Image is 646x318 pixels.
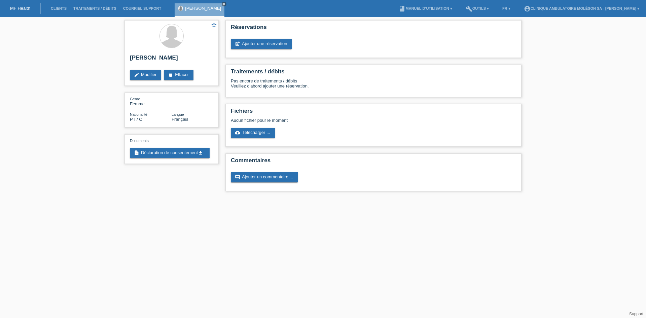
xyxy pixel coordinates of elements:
a: buildOutils ▾ [462,6,492,10]
h2: Réservations [231,24,516,34]
div: Femme [130,96,172,106]
a: close [222,2,226,6]
a: Support [629,312,643,316]
span: Français [172,117,188,122]
i: edit [134,72,139,77]
i: get_app [198,150,203,155]
a: Courriel Support [120,6,165,10]
div: Pas encore de traitements / débits Veuillez d'abord ajouter une réservation. [231,78,516,94]
h2: Fichiers [231,108,516,118]
span: Portugal / C / 28.02.2011 [130,117,142,122]
a: star_border [211,22,217,29]
span: Documents [130,139,149,143]
a: Clients [47,6,70,10]
span: Genre [130,97,140,101]
i: comment [235,174,240,180]
i: cloud_upload [235,130,240,135]
a: Traitements / débits [70,6,120,10]
i: delete [168,72,173,77]
a: deleteEffacer [164,70,193,80]
a: editModifier [130,70,161,80]
div: Aucun fichier pour le moment [231,118,436,123]
a: bookManuel d’utilisation ▾ [395,6,455,10]
a: cloud_uploadTélécharger ... [231,128,275,138]
h2: Traitements / débits [231,68,516,78]
a: post_addAjouter une réservation [231,39,292,49]
i: build [466,5,472,12]
i: description [134,150,139,155]
a: commentAjouter un commentaire ... [231,172,298,182]
i: account_circle [524,5,531,12]
a: FR ▾ [499,6,514,10]
i: book [399,5,405,12]
i: star_border [211,22,217,28]
i: post_add [235,41,240,46]
h2: Commentaires [231,157,516,167]
a: descriptionDéclaration de consentementget_app [130,148,210,158]
a: MF Health [10,6,30,11]
a: account_circleClinique ambulatoire Moléson SA - [PERSON_NAME] ▾ [521,6,643,10]
span: Langue [172,112,184,116]
h2: [PERSON_NAME] [130,55,213,65]
a: [PERSON_NAME] [185,6,221,11]
span: Nationalité [130,112,147,116]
